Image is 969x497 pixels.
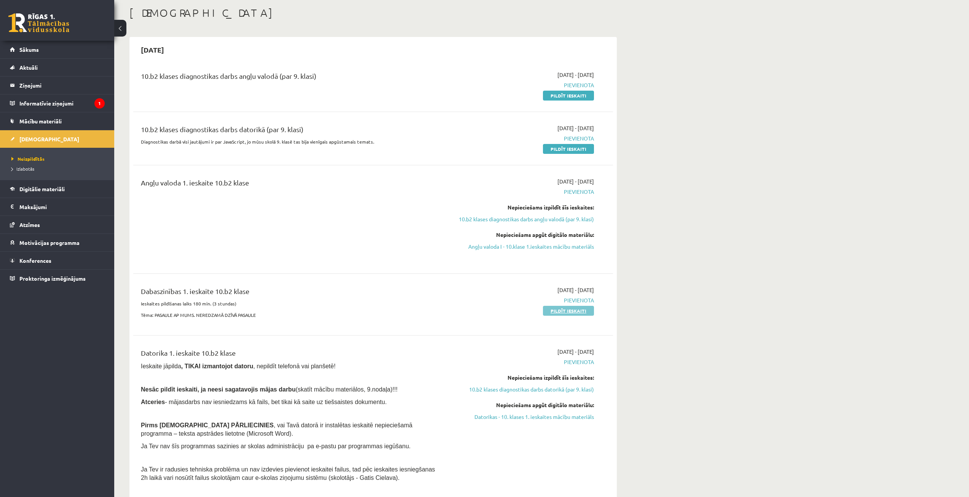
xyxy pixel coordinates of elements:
a: 10.b2 klases diagnostikas darbs datorikā (par 9. klasi) [450,385,594,393]
span: Motivācijas programma [19,239,80,246]
span: Nesāc pildīt ieskaiti, ja neesi sagatavojis mājas darbu [141,386,295,393]
a: Rīgas 1. Tālmācības vidusskola [8,13,69,32]
span: Aktuāli [19,64,38,71]
span: [DATE] - [DATE] [557,71,594,79]
span: [DATE] - [DATE] [557,286,594,294]
a: Maksājumi [10,198,105,216]
a: Angļu valoda I - 10.klase 1.ieskaites mācību materiāls [450,243,594,251]
span: Sākums [19,46,39,53]
legend: Ziņojumi [19,77,105,94]
a: Pildīt ieskaiti [543,306,594,316]
a: Mācību materiāli [10,112,105,130]
span: Pievienota [450,358,594,366]
span: Mācību materiāli [19,118,62,125]
p: Ieskaites pildīšanas laiks 180 min. (3 stundas) [141,300,439,307]
span: [DATE] - [DATE] [557,177,594,185]
span: Ieskaite jāpilda , nepildīt telefonā vai planšetē! [141,363,335,369]
h1: [DEMOGRAPHIC_DATA] [129,6,617,19]
div: Datorika 1. ieskaite 10.b2 klase [141,348,439,362]
legend: Informatīvie ziņojumi [19,94,105,112]
p: Diagnostikas darbā visi jautājumi ir par JavaScript, jo mūsu skolā 9. klasē tas bija vienīgais ap... [141,138,439,145]
span: Konferences [19,257,51,264]
div: Nepieciešams apgūt digitālo materiālu: [450,231,594,239]
span: Pirms [DEMOGRAPHIC_DATA] PĀRLIECINIES [141,422,274,428]
a: Izlabotās [11,165,107,172]
span: [DEMOGRAPHIC_DATA] [19,136,79,142]
a: Sākums [10,41,105,58]
div: Nepieciešams izpildīt šīs ieskaites: [450,203,594,211]
span: [DATE] - [DATE] [557,348,594,356]
a: Datorikas - 10. klases 1. ieskaites mācību materiāls [450,413,594,421]
a: 10.b2 klases diagnostikas darbs angļu valodā (par 9. klasi) [450,215,594,223]
div: 10.b2 klases diagnostikas darbs datorikā (par 9. klasi) [141,124,439,138]
div: 10.b2 klases diagnostikas darbs angļu valodā (par 9. klasi) [141,71,439,85]
a: Pildīt ieskaiti [543,144,594,154]
span: Pievienota [450,188,594,196]
a: Pildīt ieskaiti [543,91,594,101]
span: [DATE] - [DATE] [557,124,594,132]
span: Izlabotās [11,166,34,172]
a: Neizpildītās [11,155,107,162]
span: - mājasdarbs nav iesniedzams kā fails, bet tikai kā saite uz tiešsaistes dokumentu. [141,399,387,405]
a: Aktuāli [10,59,105,76]
span: Pievienota [450,81,594,89]
a: [DEMOGRAPHIC_DATA] [10,130,105,148]
legend: Maksājumi [19,198,105,216]
a: Atzīmes [10,216,105,233]
span: Proktoringa izmēģinājums [19,275,86,282]
span: Pievienota [450,296,594,304]
b: , TIKAI izmantojot datoru [181,363,253,369]
span: Neizpildītās [11,156,45,162]
a: Proktoringa izmēģinājums [10,270,105,287]
span: Pievienota [450,134,594,142]
a: Ziņojumi [10,77,105,94]
i: 1 [94,98,105,109]
span: Digitālie materiāli [19,185,65,192]
b: Atceries [141,399,165,405]
span: Ja Tev nav šīs programmas sazinies ar skolas administrāciju pa e-pastu par programmas iegūšanu. [141,443,410,449]
a: Informatīvie ziņojumi1 [10,94,105,112]
p: Tēma: PASAULE AP MUMS. NEREDZAMĀ DZĪVĀ PASAULE [141,312,439,318]
span: (skatīt mācību materiālos, 9.nodaļa)!!! [295,386,397,393]
a: Konferences [10,252,105,269]
span: Atzīmes [19,221,40,228]
h2: [DATE] [133,41,172,59]
div: Angļu valoda 1. ieskaite 10.b2 klase [141,177,439,192]
div: Nepieciešams izpildīt šīs ieskaites: [450,374,594,382]
a: Motivācijas programma [10,234,105,251]
div: Dabaszinības 1. ieskaite 10.b2 klase [141,286,439,300]
a: Digitālie materiāli [10,180,105,198]
span: Ja Tev ir radusies tehniska problēma un nav izdevies pievienot ieskaitei failus, tad pēc ieskaite... [141,466,435,481]
span: , vai Tavā datorā ir instalētas ieskaitē nepieciešamā programma – teksta apstrādes lietotne (Micr... [141,422,412,437]
div: Nepieciešams apgūt digitālo materiālu: [450,401,594,409]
